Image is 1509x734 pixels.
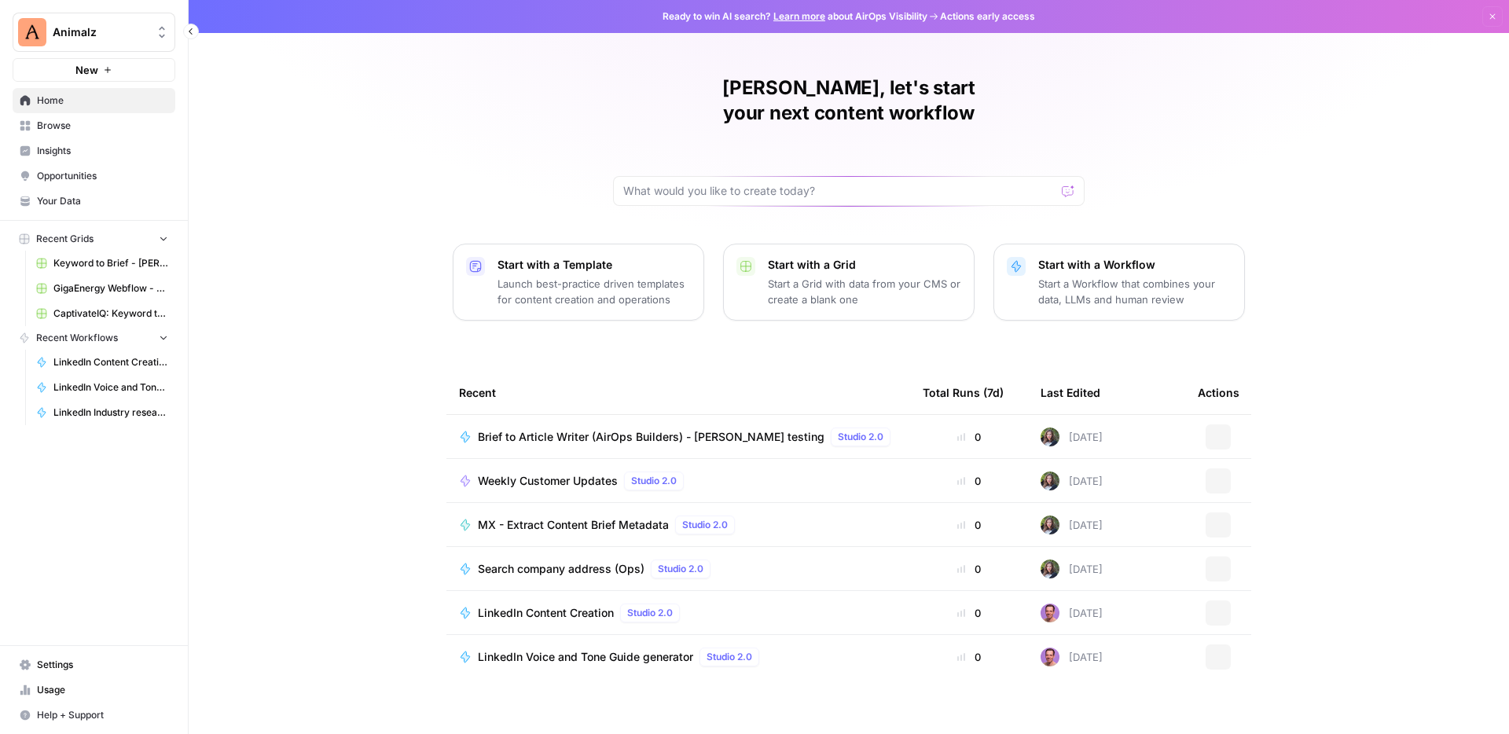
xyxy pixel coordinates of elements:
span: Usage [37,683,168,697]
span: LinkedIn Voice and Tone Guide generator [478,649,693,665]
div: [DATE] [1041,560,1103,578]
input: What would you like to create today? [623,183,1056,199]
a: Usage [13,677,175,703]
span: Brief to Article Writer (AirOps Builders) - [PERSON_NAME] testing [478,429,824,445]
div: [DATE] [1041,648,1103,666]
a: MX - Extract Content Brief MetadataStudio 2.0 [459,516,898,534]
div: Last Edited [1041,371,1100,414]
div: [DATE] [1041,516,1103,534]
p: Start a Grid with data from your CMS or create a blank one [768,276,961,307]
span: Weekly Customer Updates [478,473,618,489]
p: Start with a Workflow [1038,257,1232,273]
span: Animalz [53,24,148,40]
a: LinkedIn Voice and Tone Guide generatorStudio 2.0 [459,648,898,666]
span: Keyword to Brief - [PERSON_NAME] Code Grid [53,256,168,270]
img: Animalz Logo [18,18,46,46]
span: Home [37,94,168,108]
div: 0 [923,429,1015,445]
a: Your Data [13,189,175,214]
span: MX - Extract Content Brief Metadata [478,517,669,533]
p: Start with a Template [497,257,691,273]
img: axfdhis7hqllw7znytczg3qeu3ls [1041,428,1059,446]
button: Start with a GridStart a Grid with data from your CMS or create a blank one [723,244,975,321]
span: Recent Workflows [36,331,118,345]
span: LinkedIn Content Creation [53,355,168,369]
p: Launch best-practice driven templates for content creation and operations [497,276,691,307]
button: Start with a WorkflowStart a Workflow that combines your data, LLMs and human review [993,244,1245,321]
span: LinkedIn Industry research [53,406,168,420]
span: Search company address (Ops) [478,561,644,577]
a: GigaEnergy Webflow - Shop Inventories [29,276,175,301]
span: LinkedIn Voice and Tone Guide generator [53,380,168,395]
p: Start with a Grid [768,257,961,273]
span: Browse [37,119,168,133]
div: Recent [459,371,898,414]
span: CaptivateIQ: Keyword to Article [53,306,168,321]
a: Browse [13,113,175,138]
span: GigaEnergy Webflow - Shop Inventories [53,281,168,295]
img: axfdhis7hqllw7znytczg3qeu3ls [1041,472,1059,490]
button: Recent Workflows [13,326,175,350]
a: LinkedIn Content Creation [29,350,175,375]
span: Opportunities [37,169,168,183]
a: Opportunities [13,163,175,189]
div: [DATE] [1041,428,1103,446]
button: Recent Grids [13,227,175,251]
span: LinkedIn Content Creation [478,605,614,621]
span: Recent Grids [36,232,94,246]
div: 0 [923,649,1015,665]
p: Start a Workflow that combines your data, LLMs and human review [1038,276,1232,307]
a: Search company address (Ops)Studio 2.0 [459,560,898,578]
span: Studio 2.0 [631,474,677,488]
div: 0 [923,517,1015,533]
a: Insights [13,138,175,163]
div: 0 [923,473,1015,489]
span: Studio 2.0 [838,430,883,444]
span: Settings [37,658,168,672]
div: Actions [1198,371,1239,414]
span: Ready to win AI search? about AirOps Visibility [663,9,927,24]
button: Help + Support [13,703,175,728]
span: Help + Support [37,708,168,722]
div: [DATE] [1041,604,1103,622]
a: Home [13,88,175,113]
span: Studio 2.0 [627,606,673,620]
img: axfdhis7hqllw7znytczg3qeu3ls [1041,560,1059,578]
span: Actions early access [940,9,1035,24]
h1: [PERSON_NAME], let's start your next content workflow [613,75,1085,126]
span: New [75,62,98,78]
a: Settings [13,652,175,677]
a: LinkedIn Industry research [29,400,175,425]
span: Studio 2.0 [707,650,752,664]
div: 0 [923,605,1015,621]
a: Learn more [773,10,825,22]
a: LinkedIn Content CreationStudio 2.0 [459,604,898,622]
a: LinkedIn Voice and Tone Guide generator [29,375,175,400]
a: Weekly Customer UpdatesStudio 2.0 [459,472,898,490]
img: 6puihir5v8umj4c82kqcaj196fcw [1041,604,1059,622]
img: 6puihir5v8umj4c82kqcaj196fcw [1041,648,1059,666]
span: Studio 2.0 [682,518,728,532]
span: Your Data [37,194,168,208]
img: axfdhis7hqllw7znytczg3qeu3ls [1041,516,1059,534]
span: Studio 2.0 [658,562,703,576]
a: Keyword to Brief - [PERSON_NAME] Code Grid [29,251,175,276]
a: CaptivateIQ: Keyword to Article [29,301,175,326]
a: Brief to Article Writer (AirOps Builders) - [PERSON_NAME] testingStudio 2.0 [459,428,898,446]
span: Insights [37,144,168,158]
button: Start with a TemplateLaunch best-practice driven templates for content creation and operations [453,244,704,321]
button: New [13,58,175,82]
div: 0 [923,561,1015,577]
button: Workspace: Animalz [13,13,175,52]
div: Total Runs (7d) [923,371,1004,414]
div: [DATE] [1041,472,1103,490]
